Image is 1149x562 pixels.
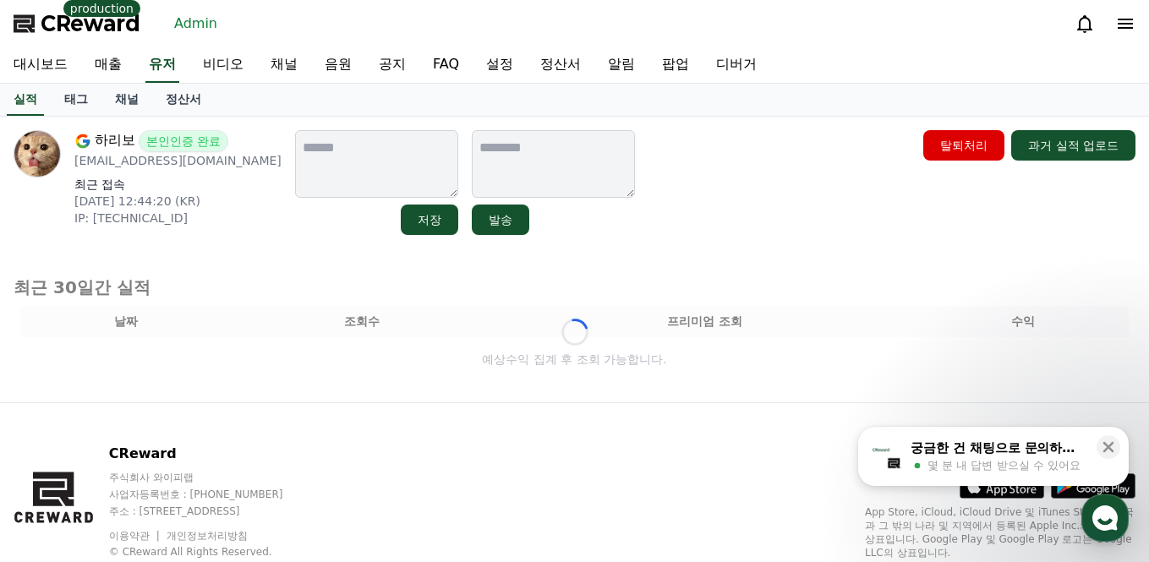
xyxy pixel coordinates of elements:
[401,205,458,235] button: 저장
[923,130,1004,161] button: 탈퇴처리
[594,47,648,83] a: 알림
[109,488,406,501] p: 사업자등록번호 : [PHONE_NUMBER]
[1011,130,1135,161] button: 과거 실적 업로드
[109,530,162,542] a: 이용약관
[167,530,248,542] a: 개인정보처리방침
[145,47,179,83] a: 유저
[473,47,527,83] a: 설정
[74,176,282,193] p: 최근 접속
[419,47,473,83] a: FAQ
[51,84,101,116] a: 태그
[109,444,406,464] p: CReward
[109,505,406,518] p: 주소 : [STREET_ADDRESS]
[527,47,594,83] a: 정산서
[74,210,282,226] p: IP: [TECHNICAL_ID]
[74,152,282,169] p: [EMAIL_ADDRESS][DOMAIN_NAME]
[703,47,770,83] a: 디버거
[648,47,703,83] a: 팝업
[167,10,224,37] a: Admin
[257,47,311,83] a: 채널
[95,130,135,152] span: 하리보
[189,47,257,83] a: 비디오
[14,10,140,37] a: CReward
[139,130,228,152] span: 본인인증 완료
[109,471,406,484] p: 주식회사 와이피랩
[74,193,282,210] p: [DATE] 12:44:20 (KR)
[152,84,215,116] a: 정산서
[365,47,419,83] a: 공지
[14,130,61,177] img: profile image
[41,10,140,37] span: CReward
[865,505,1135,559] p: App Store, iCloud, iCloud Drive 및 iTunes Store는 미국과 그 밖의 나라 및 지역에서 등록된 Apple Inc.의 서비스 상표입니다. Goo...
[311,47,365,83] a: 음원
[109,545,406,559] p: © CReward All Rights Reserved.
[472,205,529,235] button: 발송
[7,84,44,116] a: 실적
[101,84,152,116] a: 채널
[81,47,135,83] a: 매출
